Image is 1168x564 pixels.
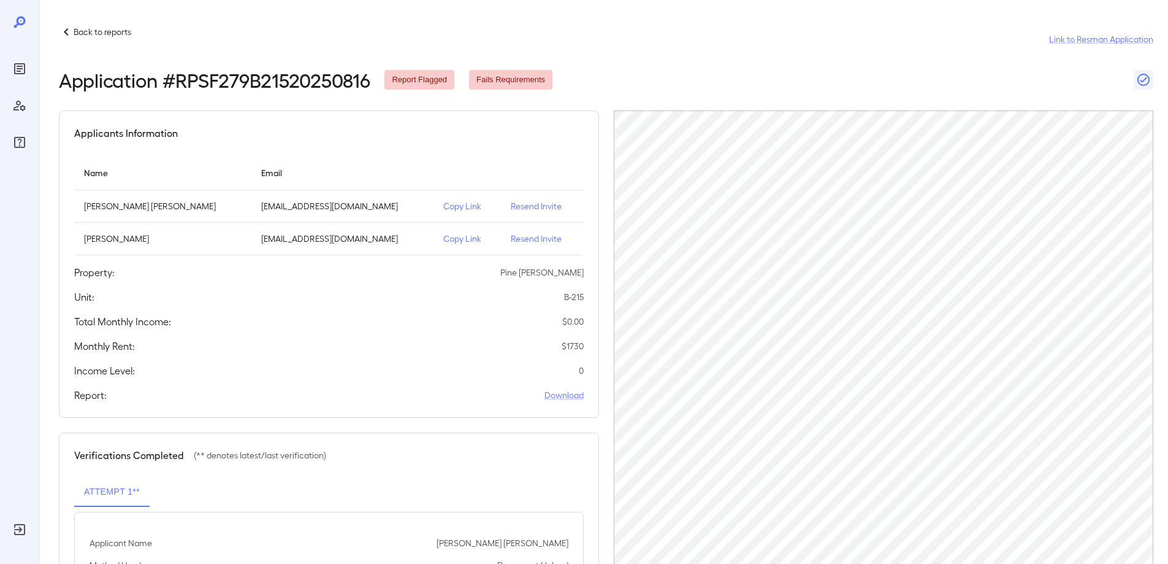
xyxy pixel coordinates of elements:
p: Resend Invite [511,200,573,212]
p: [PERSON_NAME] [PERSON_NAME] [437,537,568,549]
h5: Income Level: [74,363,135,378]
span: Report Flagged [384,74,454,86]
h2: Application # RPSF279B21520250816 [59,69,370,91]
button: Close Report [1134,70,1153,90]
p: 0 [579,365,584,377]
th: Name [74,155,251,190]
p: [PERSON_NAME] [84,233,242,245]
h5: Monthly Rent: [74,339,135,353]
a: Link to Resman Application [1049,33,1153,45]
a: Download [544,389,584,401]
p: Resend Invite [511,233,573,245]
p: Back to reports [74,26,131,38]
p: [EMAIL_ADDRESS][DOMAIN_NAME] [261,233,424,245]
p: $ 0.00 [562,315,584,328]
p: B-215 [564,291,584,303]
h5: Applicants Information [74,126,178,141]
h5: Unit: [74,290,94,304]
th: Email [251,155,434,190]
p: [EMAIL_ADDRESS][DOMAIN_NAME] [261,200,424,212]
button: Attempt 1** [74,477,150,507]
h5: Report: [74,388,107,403]
h5: Verifications Completed [74,448,184,463]
span: Fails Requirements [469,74,552,86]
p: $ 1730 [562,340,584,352]
div: Reports [10,59,29,79]
div: Log Out [10,520,29,539]
p: Applicant Name [90,537,152,549]
p: (** denotes latest/last verification) [194,449,326,462]
div: Manage Users [10,96,29,115]
table: simple table [74,155,584,255]
p: Copy Link [443,200,491,212]
p: Pine [PERSON_NAME] [500,266,584,279]
p: Copy Link [443,233,491,245]
p: [PERSON_NAME] [PERSON_NAME] [84,200,242,212]
div: FAQ [10,133,29,152]
h5: Property: [74,265,115,280]
h5: Total Monthly Income: [74,314,171,329]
